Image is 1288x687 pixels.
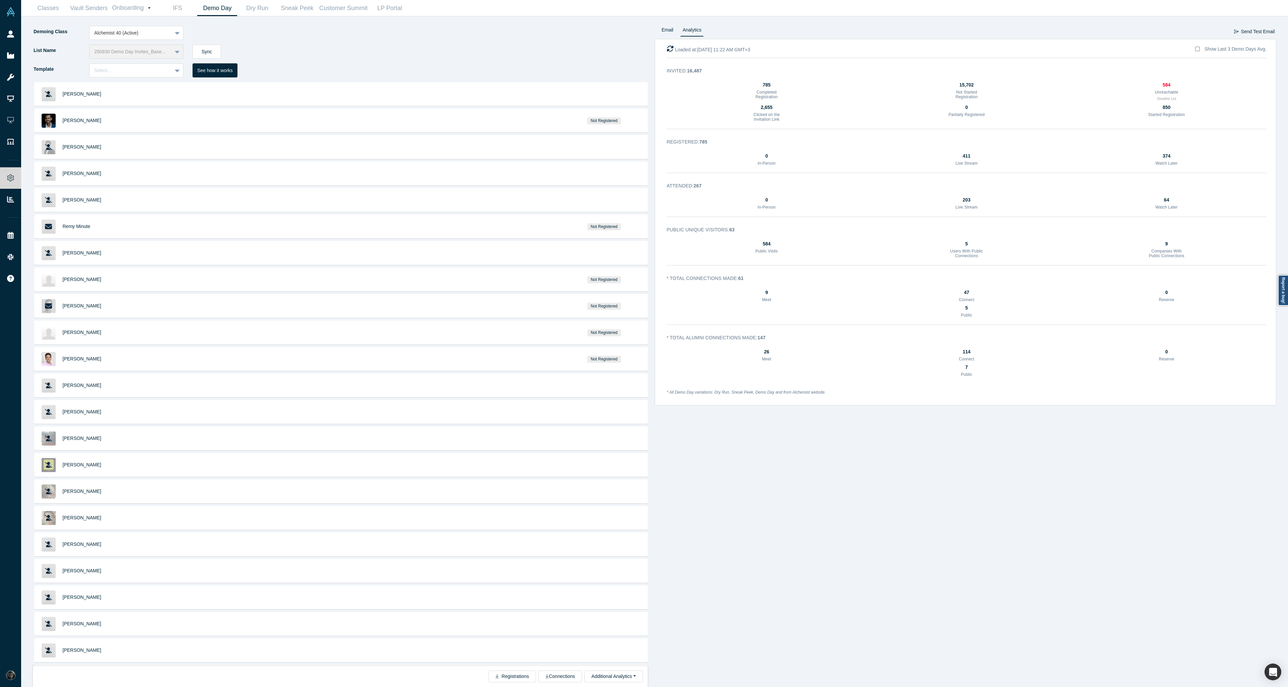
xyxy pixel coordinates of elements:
[948,112,985,117] h3: Partially Registered
[277,0,317,16] a: Sneak Peek
[1148,90,1185,95] h3: Unreachable
[948,205,985,210] h3: Live Stream
[1148,112,1185,117] h3: Started Registration
[948,304,985,311] div: 5
[63,568,101,573] span: [PERSON_NAME]
[63,647,101,653] span: [PERSON_NAME]
[538,671,582,682] button: Connections
[948,297,985,302] h3: Connect
[667,390,826,395] em: * All Demo Day variations: Dry Run, Sneak Peek, Demo Day and from Alchemist website.
[42,114,56,128] img: Ganesh R's Profile Image
[63,277,101,282] a: [PERSON_NAME]
[748,348,786,355] div: 26
[63,621,101,626] span: [PERSON_NAME]
[6,7,15,16] img: Alchemist Vault Logo
[659,26,676,37] a: Email
[948,249,985,259] h3: Users With Public Connections
[948,153,985,160] div: 411
[63,489,101,494] a: [PERSON_NAME]
[63,144,101,150] a: [PERSON_NAME]
[63,91,101,97] span: [PERSON_NAME]
[948,289,985,296] div: 47
[63,594,101,600] a: [PERSON_NAME]
[42,273,56,287] img: Brad Hunstable's Profile Image
[587,356,621,363] span: Not Registered
[948,81,985,89] div: 15,702
[197,0,237,16] a: Demo Day
[748,357,786,361] h3: Meet
[587,223,621,230] span: Not Registered
[63,171,101,176] a: [PERSON_NAME]
[63,436,101,441] a: [PERSON_NAME]
[1148,297,1185,302] h3: Reserve
[748,112,786,122] h3: Clicked on the Invitation Link
[1204,46,1267,53] div: Show Last 3 Demo Days Avg.
[193,63,237,77] button: See how it works
[63,250,101,255] span: [PERSON_NAME]
[587,329,621,336] span: Not Registered
[667,226,1257,233] h3: Public Unique Visitors :
[1148,289,1185,296] div: 0
[584,671,643,682] button: Additional Analytics
[1278,275,1288,306] a: Report a bug!
[667,138,1257,146] h3: Registered :
[157,0,197,16] a: IFS
[587,117,621,124] span: Not Registered
[63,541,101,547] a: [PERSON_NAME]
[1148,196,1185,204] div: 64
[948,196,985,204] div: 203
[694,183,702,188] strong: 267
[1148,249,1185,259] h3: Companies With Public Connections
[1148,153,1185,160] div: 374
[317,0,370,16] a: Customer Summit
[1148,104,1185,111] div: 850
[110,0,157,16] a: Onboarding
[63,462,101,467] a: [PERSON_NAME]
[193,45,221,59] button: Sync
[63,330,101,335] a: [PERSON_NAME]
[748,153,786,160] div: 0
[757,335,765,340] strong: 147
[42,326,56,340] img: Scott Beechuk's Profile Image
[948,313,985,318] h3: Public
[748,297,786,302] h3: Meet
[63,409,101,414] a: [PERSON_NAME]
[1148,81,1185,89] div: 584
[370,0,410,16] a: LP Portal
[6,671,15,680] img: Rami Chousein's Account
[748,81,786,89] div: 785
[748,289,786,296] div: 9
[948,104,985,111] div: 0
[748,196,786,204] div: 0
[1148,205,1185,210] h3: Watch Later
[748,161,786,166] h3: In-Person
[948,90,985,100] h3: Not Started Registration
[63,515,101,520] a: [PERSON_NAME]
[33,63,89,75] label: Template
[1148,240,1185,247] div: 9
[667,275,1257,282] h3: * Total Connections Made :
[42,352,56,366] img: Rafi Carmeli's Profile Image
[63,356,101,361] a: [PERSON_NAME]
[63,303,101,308] a: [PERSON_NAME]
[948,240,985,247] div: 5
[667,182,1257,189] h3: Attended :
[748,104,786,111] div: 2,655
[667,45,750,53] div: Loaded at: [DATE] 11:22 AM GMT+3
[63,383,101,388] a: [PERSON_NAME]
[587,303,621,310] span: Not Registered
[63,118,101,123] a: [PERSON_NAME]
[699,139,707,145] strong: 785
[687,68,702,73] strong: 16,487
[667,334,1257,341] h3: * Total Alumni Connections Made :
